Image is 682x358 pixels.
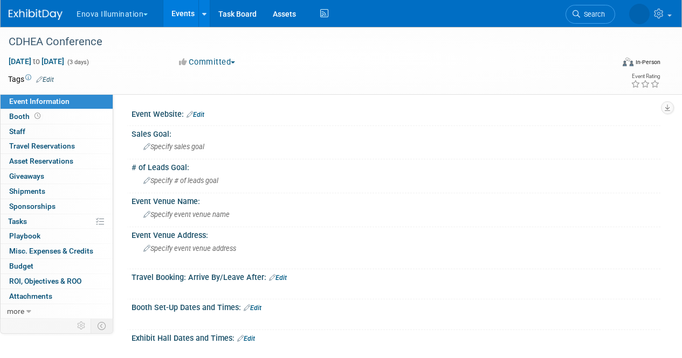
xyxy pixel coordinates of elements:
span: Misc. Expenses & Credits [9,247,93,255]
div: Event Format [565,56,660,72]
a: Giveaways [1,169,113,184]
div: Travel Booking: Arrive By/Leave After: [132,269,660,283]
img: Format-Inperson.png [623,58,633,66]
a: Edit [36,76,54,83]
td: Personalize Event Tab Strip [72,319,91,333]
a: more [1,304,113,319]
div: Event Rating [631,74,660,79]
span: Specify event venue address [143,244,236,252]
a: Tasks [1,214,113,229]
span: Booth [9,112,43,121]
span: Attachments [9,292,52,300]
a: Booth [1,109,113,124]
span: Shipments [9,187,45,195]
span: Specify event venue name [143,210,230,219]
span: Playbook [9,231,40,240]
td: Toggle Event Tabs [91,319,113,333]
span: Booth not reserved yet [32,112,43,120]
div: Event Venue Name: [132,193,660,207]
a: Playbook [1,229,113,243]
a: Edit [237,335,255,342]
span: Staff [9,127,25,136]
div: Sales Goal: [132,126,660,139]
a: Edit [187,111,204,118]
a: Sponsorships [1,199,113,214]
img: Sarah Swinick [629,4,650,24]
td: Tags [8,74,54,85]
div: CDHEA Conference [5,32,605,52]
div: Event Venue Address: [132,227,660,241]
span: (3 days) [66,59,89,66]
a: Shipments [1,184,113,199]
span: Giveaways [9,172,44,180]
span: Travel Reservations [9,142,75,150]
a: Asset Reservations [1,154,113,169]
div: Booth Set-Up Dates and Times: [132,299,660,313]
a: Misc. Expenses & Credits [1,244,113,258]
span: [DATE] [DATE] [8,57,65,66]
span: to [31,57,42,66]
a: Edit [269,274,287,282]
button: Committed [175,57,239,68]
span: more [7,307,24,315]
a: Event Information [1,94,113,109]
a: Travel Reservations [1,139,113,153]
div: Event Website: [132,106,660,120]
span: Sponsorships [9,202,56,210]
a: Budget [1,259,113,273]
div: In-Person [635,58,660,66]
span: Tasks [8,217,27,226]
div: Exhibit Hall Dates and Times: [132,330,660,344]
span: Specify # of leads goal [143,177,218,185]
span: Budget [9,262,33,270]
a: Search [566,5,615,24]
span: Specify sales goal [143,143,204,151]
div: # of Leads Goal: [132,159,660,173]
span: Event Information [9,97,70,106]
a: Staff [1,124,113,139]
a: Attachments [1,289,113,304]
img: ExhibitDay [9,9,63,20]
span: ROI, Objectives & ROO [9,277,81,285]
span: Asset Reservations [9,157,73,165]
a: Edit [244,304,261,312]
span: Search [580,10,605,18]
a: ROI, Objectives & ROO [1,274,113,289]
